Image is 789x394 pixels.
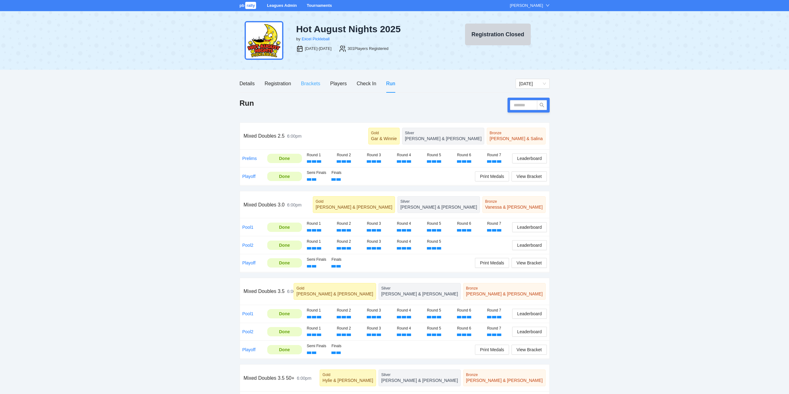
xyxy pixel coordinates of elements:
div: Round 3 [367,152,392,158]
div: Gold [316,199,392,204]
a: Excel Pickleball [302,37,330,41]
a: pbrally [240,3,257,8]
a: Tournaments [307,3,332,8]
a: Playoff [242,260,256,265]
div: by [296,36,300,42]
div: Round 6 [457,308,482,313]
div: Done [272,224,297,231]
div: Details [240,80,255,87]
div: Run [386,80,395,87]
div: Vanessa & [PERSON_NAME] [485,204,543,210]
button: Print Medals [475,171,509,181]
div: Round 4 [397,152,422,158]
div: Round 5 [427,221,452,227]
button: Leaderboard [512,327,547,337]
div: Round 2 [337,152,362,158]
div: Brackets [301,80,320,87]
a: Pool2 [242,243,254,248]
div: Registration [264,80,291,87]
button: search [537,100,547,110]
h1: Run [240,98,254,108]
div: 301 Players Registered [348,46,388,52]
span: 6:00pm [297,376,312,381]
div: Bronze [490,131,543,135]
div: Round 1 [307,221,332,227]
span: Leaderboard [517,224,542,231]
span: Leaderboard [517,242,542,249]
div: Round 6 [457,221,482,227]
a: Pool1 [242,311,254,316]
div: Bronze [485,199,543,204]
img: hot-aug.png [245,21,283,60]
div: Semi Finals [307,170,327,176]
div: [PERSON_NAME] & [PERSON_NAME] [296,291,373,297]
a: Pool2 [242,329,254,334]
div: Round 4 [397,221,422,227]
div: Done [272,242,297,249]
span: 6:00pm [287,202,302,207]
div: Round 5 [427,308,452,313]
div: Round 7 [487,308,512,313]
div: Round 7 [487,152,512,158]
span: Print Medals [480,173,504,180]
div: Round 2 [337,221,362,227]
div: Round 7 [487,221,512,227]
div: Round 6 [457,152,482,158]
div: Round 7 [487,325,512,331]
button: Print Medals [475,258,509,268]
span: 6:00pm [287,134,302,139]
span: Mixed Doubles 3.5 50+ [244,375,295,381]
div: Silver [381,372,458,377]
div: Round 4 [397,325,422,331]
a: Pool1 [242,225,254,230]
div: Done [272,310,297,317]
div: [PERSON_NAME] & [PERSON_NAME] [381,291,458,297]
div: Round 3 [367,221,392,227]
a: Playoff [242,174,256,179]
a: Leagues Admin [267,3,297,8]
div: [DATE]-[DATE] [305,46,331,52]
span: Print Medals [480,346,504,353]
span: Mixed Doubles 3.5 [244,289,285,294]
span: Leaderboard [517,155,542,162]
div: [PERSON_NAME] & [PERSON_NAME] [466,291,543,297]
div: [PERSON_NAME] & [PERSON_NAME] [316,204,392,210]
div: Round 5 [427,152,452,158]
button: Registration Closed [465,24,531,45]
span: down [546,3,550,7]
div: Hylie & [PERSON_NAME] [322,377,373,383]
span: Mixed Doubles 2.5 [244,133,285,139]
div: Finals [331,343,351,349]
div: Finals [331,257,351,263]
div: Gold [371,131,397,135]
div: [PERSON_NAME] [510,2,543,9]
div: Bronze [466,286,543,291]
div: [PERSON_NAME] & [PERSON_NAME] [405,135,481,142]
button: Leaderboard [512,309,547,319]
button: View Bracket [512,171,547,181]
button: Print Medals [475,345,509,355]
span: 6:00pm [287,289,302,294]
div: Round 2 [337,239,362,245]
div: Done [272,346,297,353]
div: Round 3 [367,239,392,245]
div: Round 1 [307,152,332,158]
div: Semi Finals [307,257,327,263]
span: Mixed Doubles 3.0 [244,202,285,207]
div: Round 1 [307,239,332,245]
div: Round 6 [457,325,482,331]
button: Leaderboard [512,222,547,232]
div: [PERSON_NAME] & [PERSON_NAME] [381,377,458,383]
span: search [537,103,547,108]
div: Round 4 [397,239,422,245]
a: Prelims [242,156,257,161]
span: rally [245,2,256,9]
div: Bronze [466,372,543,377]
div: Round 3 [367,308,392,313]
div: Done [272,155,297,162]
span: View Bracket [516,259,542,266]
div: Round 2 [337,325,362,331]
button: View Bracket [512,345,547,355]
div: Players [330,80,347,87]
span: Sunday [519,79,546,88]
